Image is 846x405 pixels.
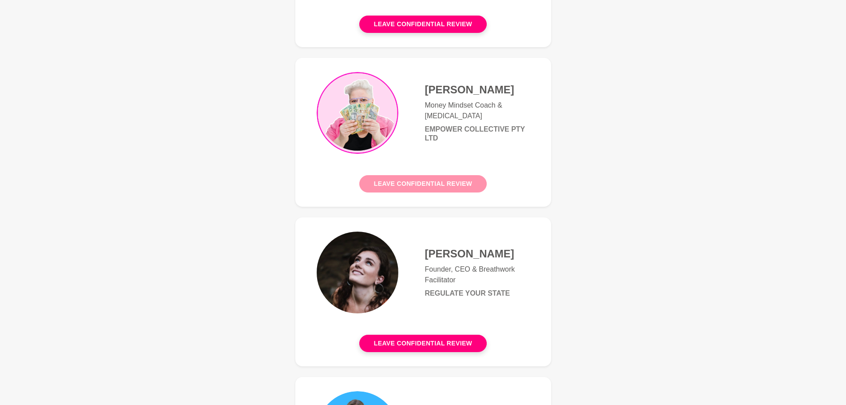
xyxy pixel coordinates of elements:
[359,16,487,33] button: Leave confidential review
[425,83,530,96] h4: [PERSON_NAME]
[295,217,551,366] a: [PERSON_NAME]Founder, CEO & Breathwork FacilitatorRegulate Your StateLeave confidential review
[425,247,530,261] h4: [PERSON_NAME]
[425,125,530,143] h6: Empower Collective Pty Ltd
[359,335,487,352] button: Leave confidential review
[425,264,530,285] p: Founder, CEO & Breathwork Facilitator
[425,100,530,121] p: Money Mindset Coach & [MEDICAL_DATA]
[425,289,530,298] h6: Regulate Your State
[359,175,487,192] button: Leave confidential review
[295,58,551,207] a: [PERSON_NAME]Money Mindset Coach & [MEDICAL_DATA]Empower Collective Pty LtdLeave confidential review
